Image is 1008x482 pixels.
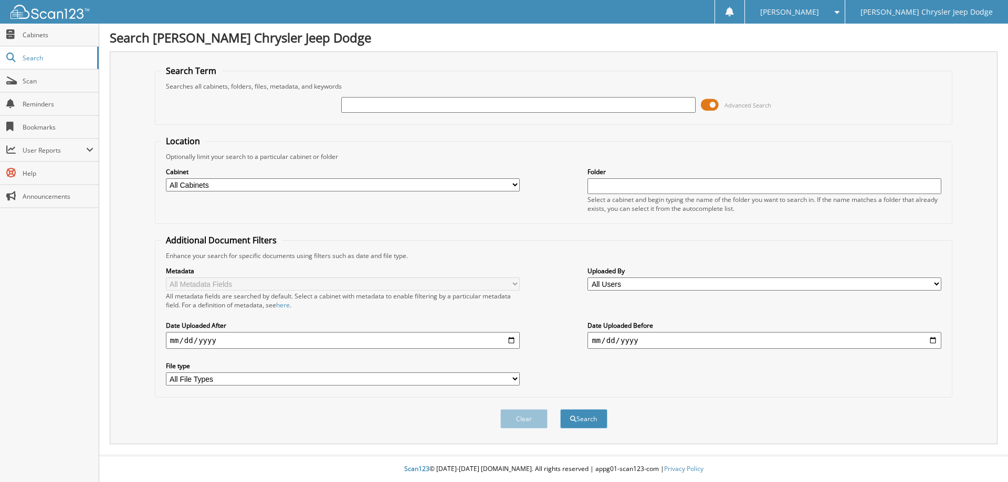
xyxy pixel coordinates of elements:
[560,409,607,429] button: Search
[587,266,941,275] label: Uploaded By
[161,82,947,91] div: Searches all cabinets, folders, files, metadata, and keywords
[23,146,86,155] span: User Reports
[23,192,93,201] span: Announcements
[166,321,520,330] label: Date Uploaded After
[587,321,941,330] label: Date Uploaded Before
[161,234,282,246] legend: Additional Document Filters
[23,100,93,109] span: Reminders
[23,123,93,132] span: Bookmarks
[166,266,520,275] label: Metadata
[23,169,93,178] span: Help
[587,332,941,349] input: end
[166,167,520,176] label: Cabinet
[166,361,520,370] label: File type
[23,53,92,62] span: Search
[860,9,993,15] span: [PERSON_NAME] Chrysler Jeep Dodge
[99,456,1008,482] div: © [DATE]-[DATE] [DOMAIN_NAME]. All rights reserved | appg01-scan123-com |
[587,167,941,176] label: Folder
[161,251,947,260] div: Enhance your search for specific documents using filters such as date and file type.
[760,9,819,15] span: [PERSON_NAME]
[724,101,771,109] span: Advanced Search
[161,65,222,77] legend: Search Term
[500,409,548,429] button: Clear
[404,464,429,473] span: Scan123
[23,77,93,85] span: Scan
[276,301,290,309] a: here
[110,29,997,46] h1: Search [PERSON_NAME] Chrysler Jeep Dodge
[23,30,93,39] span: Cabinets
[664,464,703,473] a: Privacy Policy
[10,5,89,19] img: scan123-logo-white.svg
[587,195,941,213] div: Select a cabinet and begin typing the name of the folder you want to search in. If the name match...
[166,292,520,309] div: All metadata fields are searched by default. Select a cabinet with metadata to enable filtering b...
[166,332,520,349] input: start
[161,135,205,147] legend: Location
[161,152,947,161] div: Optionally limit your search to a particular cabinet or folder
